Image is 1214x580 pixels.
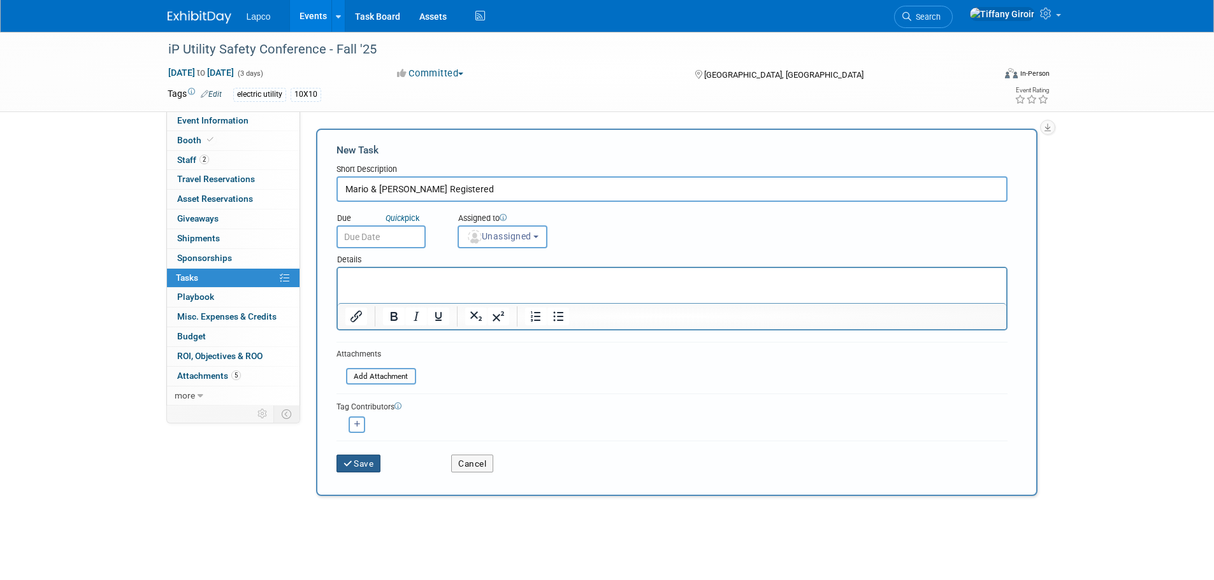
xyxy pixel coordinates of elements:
[465,308,487,325] button: Subscript
[168,11,231,24] img: ExhibitDay
[167,190,300,209] a: Asset Reservations
[336,164,1008,176] div: Short Description
[177,371,241,381] span: Attachments
[386,213,405,223] i: Quick
[336,143,1008,157] div: New Task
[428,308,449,325] button: Underline
[207,136,213,143] i: Booth reservation complete
[177,331,206,341] span: Budget
[336,399,1008,413] div: Tag Contributors
[177,292,214,302] span: Playbook
[252,406,274,422] td: Personalize Event Tab Strip
[199,155,209,164] span: 2
[167,347,300,366] a: ROI, Objectives & ROO
[167,111,300,131] a: Event Information
[233,88,286,101] div: electric utility
[969,7,1035,21] img: Tiffany Giroir
[177,311,277,322] span: Misc. Expenses & Credits
[247,11,271,22] span: Lapco
[336,225,426,248] input: Due Date
[488,308,509,325] button: Superscript
[336,349,416,360] div: Attachments
[167,308,300,327] a: Misc. Expenses & Credits
[167,386,300,406] a: more
[336,248,1008,267] div: Details
[547,308,569,325] button: Bullet list
[167,249,300,268] a: Sponsorships
[273,406,300,422] td: Toggle Event Tabs
[167,151,300,170] a: Staff2
[458,213,611,225] div: Assigned to
[177,115,249,125] span: Event Information
[383,213,422,223] a: Quickpick
[919,66,1050,85] div: Event Format
[167,288,300,307] a: Playbook
[1015,87,1049,94] div: Event Rating
[167,367,300,386] a: Attachments5
[704,70,864,80] span: [GEOGRAPHIC_DATA], [GEOGRAPHIC_DATA]
[177,135,216,145] span: Booth
[164,38,975,61] div: iP Utility Safety Conference - Fall '25
[175,390,195,400] span: more
[231,371,241,380] span: 5
[894,6,953,28] a: Search
[177,174,255,184] span: Travel Reservations
[167,229,300,248] a: Shipments
[236,69,263,78] span: (3 days)
[195,67,207,78] span: to
[177,253,232,263] span: Sponsorships
[167,131,300,150] a: Booth
[177,351,263,361] span: ROI, Objectives & ROO
[1020,69,1050,78] div: In-Person
[525,308,547,325] button: Numbered list
[336,176,1008,202] input: Name of task or a short description
[177,233,220,243] span: Shipments
[451,455,493,472] button: Cancel
[466,231,531,241] span: Unassigned
[176,272,198,283] span: Tasks
[177,194,253,204] span: Asset Reservations
[177,213,219,223] span: Giveaways
[393,67,468,80] button: Committed
[167,209,300,229] a: Giveaways
[458,225,548,248] button: Unassigned
[168,67,235,78] span: [DATE] [DATE]
[336,455,381,472] button: Save
[167,170,300,189] a: Travel Reservations
[167,269,300,288] a: Tasks
[911,12,941,22] span: Search
[383,308,405,325] button: Bold
[405,308,427,325] button: Italic
[345,308,367,325] button: Insert/edit link
[291,88,321,101] div: 10X10
[167,327,300,346] a: Budget
[1005,68,1018,78] img: Format-Inperson.png
[177,155,209,165] span: Staff
[168,87,222,102] td: Tags
[338,268,1006,303] iframe: Rich Text Area
[336,213,438,225] div: Due
[201,90,222,99] a: Edit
